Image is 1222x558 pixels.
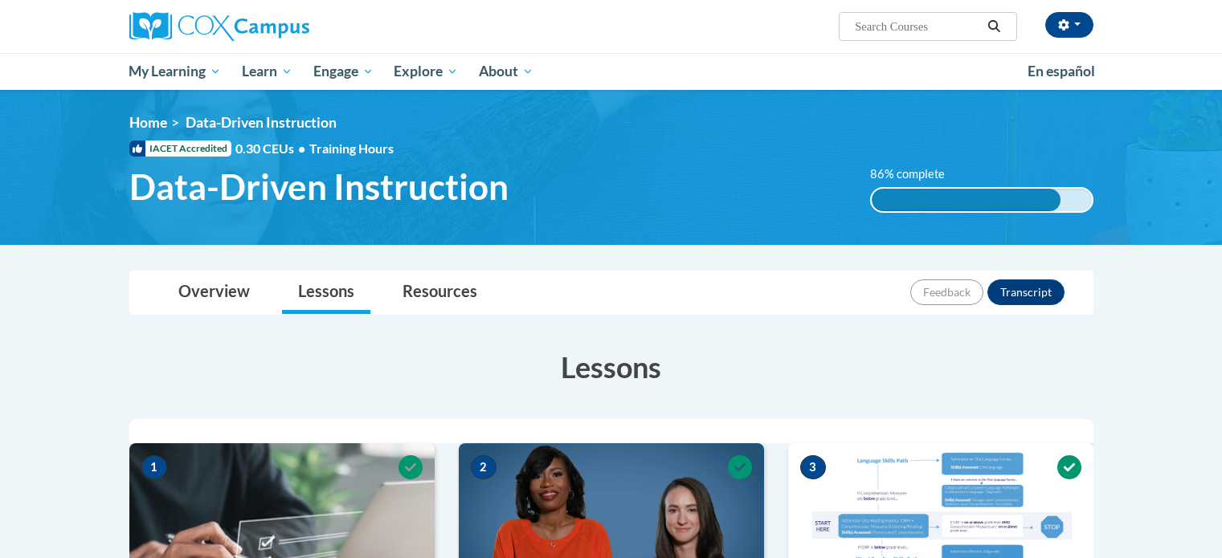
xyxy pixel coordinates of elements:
[800,455,826,479] span: 3
[309,141,394,156] span: Training Hours
[282,271,370,314] a: Lessons
[129,141,231,157] span: IACET Accredited
[386,271,493,314] a: Resources
[129,62,221,81] span: My Learning
[471,455,497,479] span: 2
[1017,55,1106,88] a: En español
[298,141,305,156] span: •
[383,53,468,90] a: Explore
[303,53,384,90] a: Engage
[186,114,337,131] span: Data-Driven Instruction
[1045,12,1093,38] button: Account Settings
[162,271,266,314] a: Overview
[141,455,167,479] span: 1
[479,62,533,81] span: About
[129,12,309,41] img: Cox Campus
[231,53,303,90] a: Learn
[872,189,1061,211] div: 86% complete
[119,53,232,90] a: My Learning
[129,114,167,131] a: Home
[313,62,374,81] span: Engage
[987,279,1065,305] button: Transcript
[1028,63,1095,79] span: En español
[394,62,458,81] span: Explore
[982,17,1006,36] button: Search
[910,279,983,305] button: Feedback
[853,17,982,36] input: Search Courses
[242,62,292,81] span: Learn
[129,165,509,208] span: Data-Driven Instruction
[105,53,1118,90] div: Main menu
[468,53,544,90] a: About
[129,12,435,41] a: Cox Campus
[129,347,1093,387] h3: Lessons
[235,140,309,157] span: 0.30 CEUs
[870,165,962,183] label: 86% complete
